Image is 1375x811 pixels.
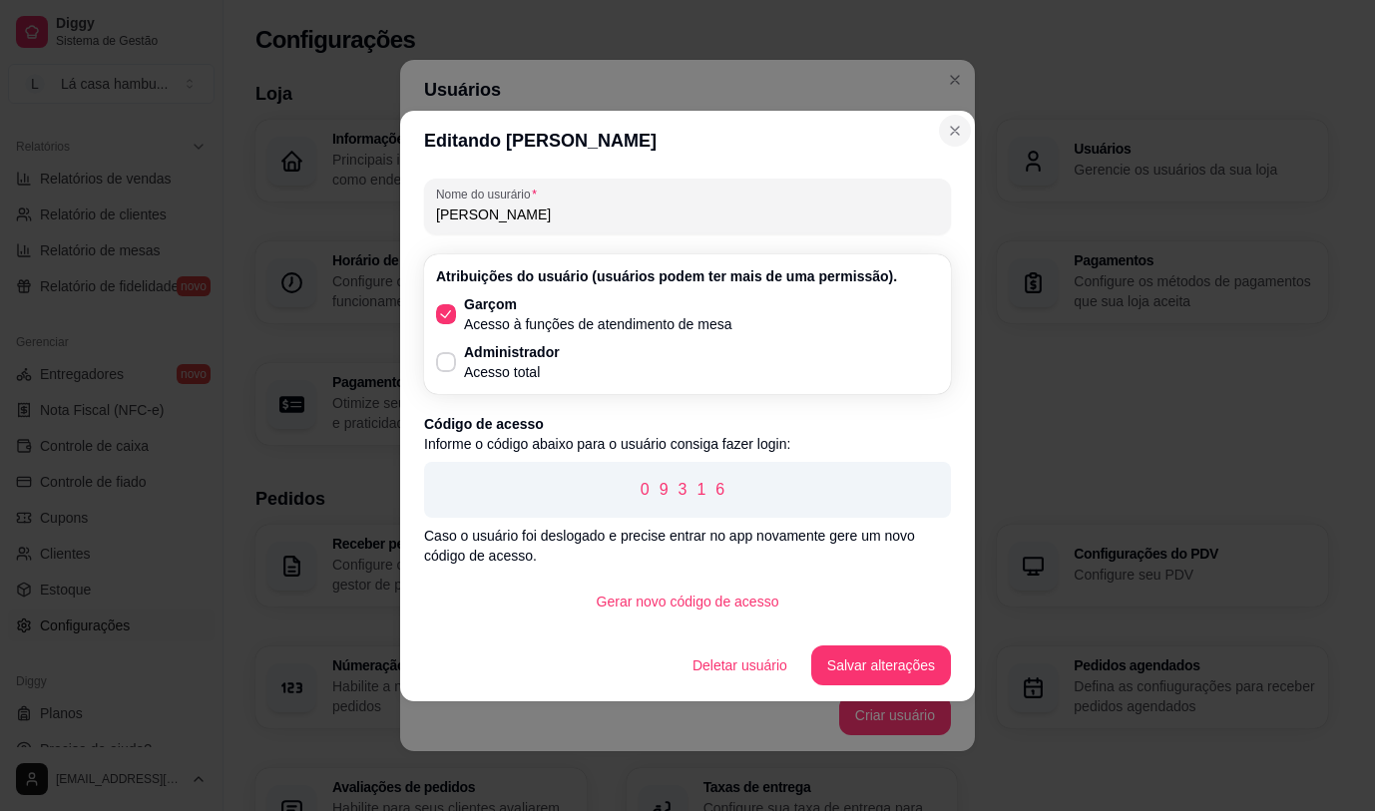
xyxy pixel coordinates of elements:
[464,342,560,362] p: Administrador
[939,115,971,147] button: Close
[464,294,732,314] p: Garçom
[464,362,560,382] p: Acesso total
[436,266,939,286] p: Atribuições do usuário (usuários podem ter mais de uma permissão).
[440,478,935,502] p: 09316
[436,186,544,203] label: Nome do usurário
[464,314,732,334] p: Acesso à funções de atendimento de mesa
[424,526,951,566] p: Caso o usuário foi deslogado e precise entrar no app novamente gere um novo código de acesso.
[400,111,975,171] header: Editando [PERSON_NAME]
[436,204,939,224] input: Nome do usurário
[677,645,803,685] button: Deletar usuário
[424,414,951,434] p: Código de acesso
[424,434,951,454] p: Informe o código abaixo para o usuário consiga fazer login:
[581,582,795,621] button: Gerar novo código de acesso
[811,645,951,685] button: Salvar alterações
